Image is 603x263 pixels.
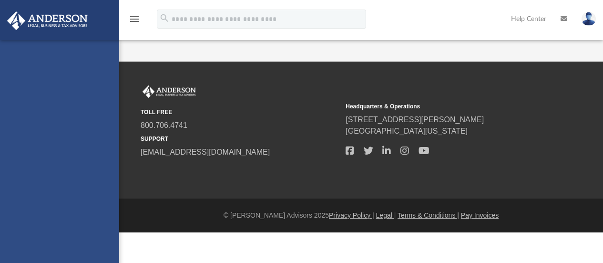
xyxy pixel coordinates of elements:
a: 800.706.4741 [141,121,187,129]
i: search [159,13,170,23]
a: Pay Invoices [461,211,499,219]
a: [EMAIL_ADDRESS][DOMAIN_NAME] [141,148,270,156]
div: © [PERSON_NAME] Advisors 2025 [119,210,603,221]
a: [GEOGRAPHIC_DATA][US_STATE] [346,127,468,135]
a: Privacy Policy | [329,211,374,219]
a: Terms & Conditions | [398,211,459,219]
small: TOLL FREE [141,108,339,116]
a: menu [129,18,140,25]
a: Legal | [376,211,396,219]
small: SUPPORT [141,135,339,143]
img: Anderson Advisors Platinum Portal [141,85,198,98]
small: Headquarters & Operations [346,102,544,111]
img: User Pic [582,12,596,26]
i: menu [129,13,140,25]
a: [STREET_ADDRESS][PERSON_NAME] [346,116,484,124]
img: Anderson Advisors Platinum Portal [4,11,91,30]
